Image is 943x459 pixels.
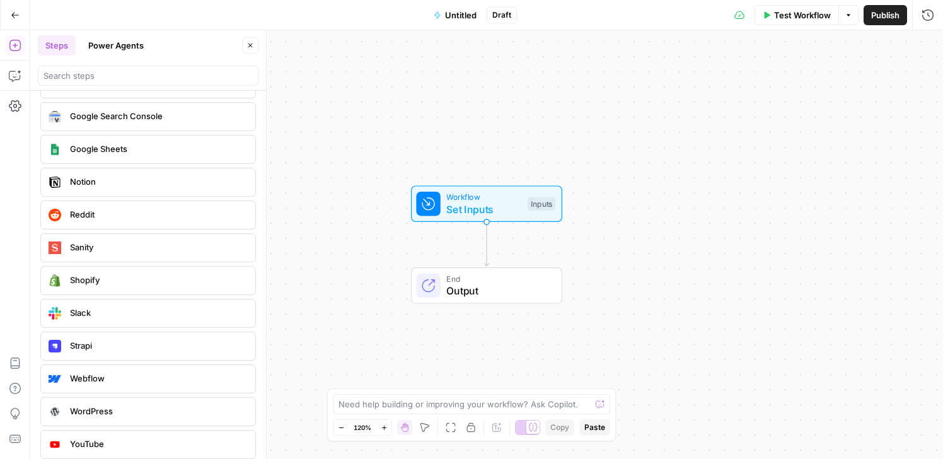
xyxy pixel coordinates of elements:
span: Reddit [70,208,245,221]
img: Group%201%201.png [49,143,61,156]
img: webflow-icon.webp [49,373,61,385]
span: YouTube [70,438,245,450]
span: Paste [584,422,605,433]
span: Google Sheets [70,142,245,155]
span: Untitled [445,9,477,21]
span: Copy [550,422,569,433]
div: EndOutput [369,267,604,304]
input: Search steps [43,69,253,82]
span: Google Search Console [70,110,245,122]
span: WordPress [70,405,245,417]
g: Edge from start to end [484,222,489,266]
button: Copy [545,419,574,436]
span: Workflow [446,191,521,203]
span: Shopify [70,274,245,286]
span: Set Inputs [446,202,521,217]
button: Steps [38,35,76,55]
span: Sanity [70,241,245,253]
img: logo.svg [49,241,61,254]
img: Strapi.monogram.logo.png [49,340,61,352]
span: End [446,272,549,284]
button: Publish [864,5,907,25]
span: Test Workflow [774,9,831,21]
button: Test Workflow [755,5,838,25]
span: Notion [70,175,245,188]
span: Draft [492,9,511,21]
div: WorkflowSet InputsInputs [369,185,604,222]
button: Untitled [426,5,484,25]
img: download.png [49,274,61,287]
img: Slack-mark-RGB.png [49,307,61,320]
span: 120% [354,422,371,433]
div: Inputs [528,197,555,211]
img: google-search-console.svg [49,111,61,122]
span: Webflow [70,372,245,385]
button: Power Agents [81,35,151,55]
img: Notion_app_logo.png [49,176,61,189]
img: youtube-logo.webp [49,438,61,451]
span: Strapi [70,339,245,352]
span: Publish [871,9,900,21]
button: Paste [579,419,610,436]
img: WordPress%20logotype.png [49,405,61,418]
span: Output [446,283,549,298]
span: Slack [70,306,245,319]
img: reddit_icon.png [49,209,61,221]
